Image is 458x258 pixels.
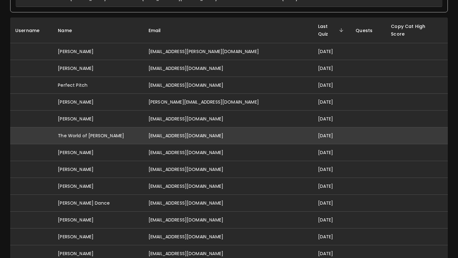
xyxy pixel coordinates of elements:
td: [DATE] [313,111,351,127]
td: [DATE] [313,195,351,212]
td: [DATE] [313,228,351,245]
td: [PERSON_NAME] [53,161,143,178]
span: Copy Cat High Score [391,23,443,38]
span: Name [58,27,80,34]
span: Last Quiz [318,23,346,38]
span: Quests [356,27,381,34]
td: [EMAIL_ADDRESS][DOMAIN_NAME] [143,77,313,94]
td: [DATE] [313,212,351,228]
td: [DATE] [313,127,351,144]
td: [EMAIL_ADDRESS][DOMAIN_NAME] [143,212,313,228]
td: [PERSON_NAME] [53,144,143,161]
td: [DATE] [313,60,351,77]
td: [PERSON_NAME] [53,60,143,77]
td: [EMAIL_ADDRESS][DOMAIN_NAME] [143,228,313,245]
td: [PERSON_NAME] Dance [53,195,143,212]
td: [DATE] [313,161,351,178]
td: [DATE] [313,77,351,94]
td: [EMAIL_ADDRESS][DOMAIN_NAME] [143,161,313,178]
span: Email [149,27,169,34]
td: Perfect Pitch [53,77,143,94]
td: [EMAIL_ADDRESS][DOMAIN_NAME] [143,111,313,127]
td: [PERSON_NAME] [53,94,143,111]
td: The World of [PERSON_NAME] [53,127,143,144]
td: [DATE] [313,43,351,60]
td: [EMAIL_ADDRESS][DOMAIN_NAME] [143,144,313,161]
td: [PERSON_NAME] [53,228,143,245]
td: [EMAIL_ADDRESS][DOMAIN_NAME] [143,195,313,212]
td: [DATE] [313,178,351,195]
td: [EMAIL_ADDRESS][DOMAIN_NAME] [143,60,313,77]
td: [DATE] [313,94,351,111]
td: [PERSON_NAME][EMAIL_ADDRESS][DOMAIN_NAME] [143,94,313,111]
td: [EMAIL_ADDRESS][PERSON_NAME][DOMAIN_NAME] [143,43,313,60]
td: [EMAIL_ADDRESS][DOMAIN_NAME] [143,178,313,195]
td: [EMAIL_ADDRESS][DOMAIN_NAME] [143,127,313,144]
td: [PERSON_NAME] [53,111,143,127]
td: [PERSON_NAME] [53,43,143,60]
td: [PERSON_NAME] [53,178,143,195]
span: Username [15,27,48,34]
td: [DATE] [313,144,351,161]
td: [PERSON_NAME] [53,212,143,228]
